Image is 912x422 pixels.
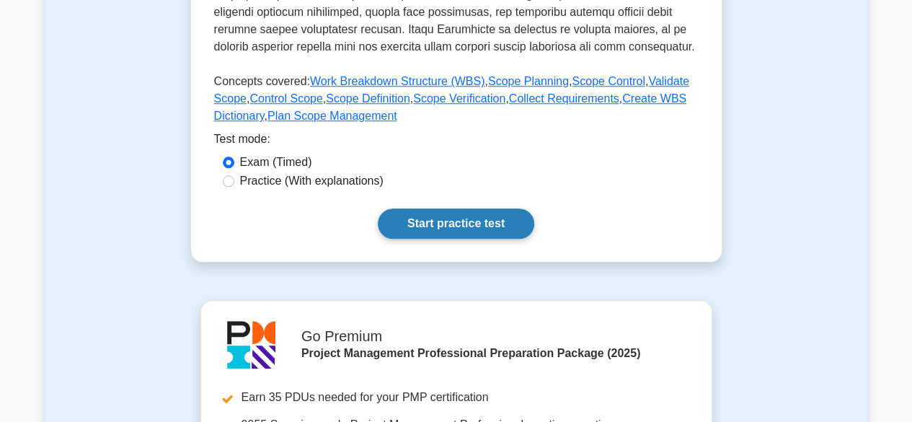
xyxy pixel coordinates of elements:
div: Test mode: [214,131,699,154]
a: Plan Scope Management [267,110,397,122]
a: Scope Planning [488,75,569,87]
label: Exam (Timed) [240,154,312,171]
label: Practice (With explanations) [240,172,384,190]
p: Concepts covered: , , , , , , , , , [214,73,699,131]
a: Start practice test [378,208,534,239]
a: Control Scope [249,92,322,105]
a: Scope Definition [326,92,410,105]
a: Scope Verification [413,92,505,105]
a: Work Breakdown Structure (WBS) [310,75,484,87]
a: Scope Control [572,75,645,87]
a: Collect Requirements [509,92,619,105]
